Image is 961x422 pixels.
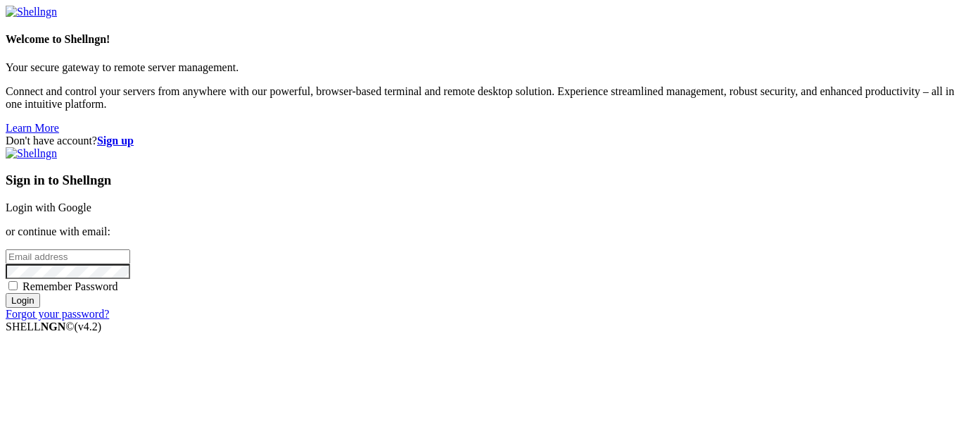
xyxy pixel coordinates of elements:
input: Login [6,293,40,308]
span: 4.2.0 [75,321,102,333]
input: Remember Password [8,281,18,290]
div: Don't have account? [6,135,955,147]
a: Sign up [97,135,134,147]
a: Learn More [6,122,59,134]
input: Email address [6,249,130,264]
a: Login with Google [6,201,91,213]
p: Connect and control your servers from anywhere with our powerful, browser-based terminal and remo... [6,85,955,111]
p: or continue with email: [6,225,955,238]
h3: Sign in to Shellngn [6,173,955,188]
p: Your secure gateway to remote server management. [6,61,955,74]
img: Shellngn [6,6,57,18]
span: Remember Password [23,280,118,292]
a: Forgot your password? [6,308,109,320]
h4: Welcome to Shellngn! [6,33,955,46]
span: SHELL © [6,321,101,333]
img: Shellngn [6,147,57,160]
b: NGN [41,321,66,333]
